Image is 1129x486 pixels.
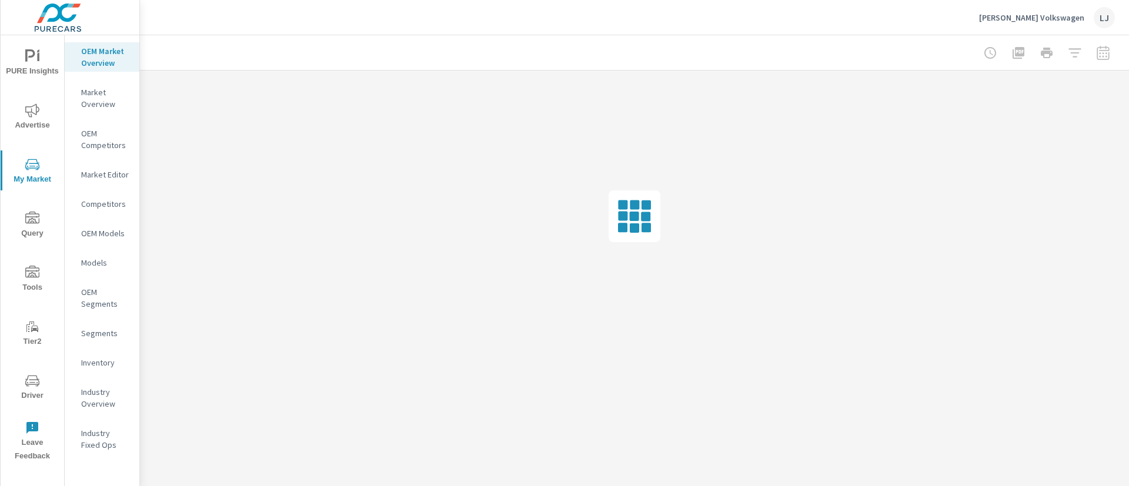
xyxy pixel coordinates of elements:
[65,166,139,183] div: Market Editor
[4,212,61,240] span: Query
[65,42,139,72] div: OEM Market Overview
[4,266,61,294] span: Tools
[65,283,139,313] div: OEM Segments
[4,320,61,348] span: Tier2
[65,195,139,213] div: Competitors
[65,125,139,154] div: OEM Competitors
[81,227,130,239] p: OEM Models
[81,386,130,410] p: Industry Overview
[81,427,130,451] p: Industry Fixed Ops
[81,45,130,69] p: OEM Market Overview
[81,86,130,110] p: Market Overview
[4,49,61,78] span: PURE Insights
[65,324,139,342] div: Segments
[81,198,130,210] p: Competitors
[4,157,61,186] span: My Market
[65,354,139,371] div: Inventory
[4,103,61,132] span: Advertise
[81,286,130,310] p: OEM Segments
[81,327,130,339] p: Segments
[4,421,61,463] span: Leave Feedback
[65,254,139,272] div: Models
[1,35,64,468] div: nav menu
[81,257,130,269] p: Models
[81,128,130,151] p: OEM Competitors
[4,374,61,403] span: Driver
[81,169,130,180] p: Market Editor
[81,357,130,368] p: Inventory
[979,12,1084,23] p: [PERSON_NAME] Volkswagen
[65,424,139,454] div: Industry Fixed Ops
[65,224,139,242] div: OEM Models
[65,83,139,113] div: Market Overview
[65,383,139,413] div: Industry Overview
[1094,7,1115,28] div: LJ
